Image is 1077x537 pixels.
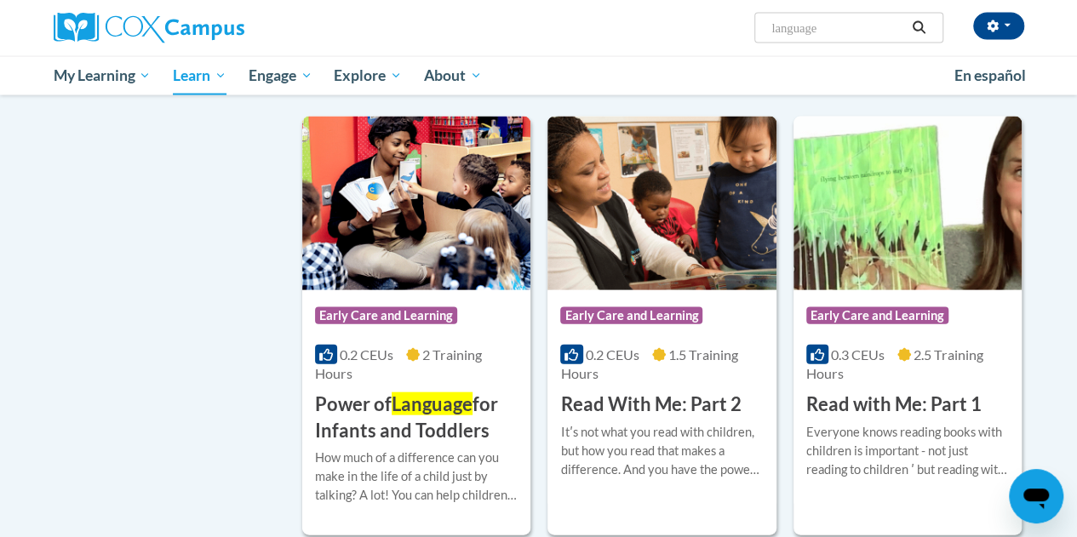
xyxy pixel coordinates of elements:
img: Cox Campus [54,13,244,43]
div: Everyone knows reading books with children is important - not just reading to children ʹ but read... [806,423,1009,479]
span: Early Care and Learning [806,307,948,324]
div: Itʹs not what you read with children, but how you read that makes a difference. And you have the ... [560,423,763,479]
span: Early Care and Learning [315,307,457,324]
a: Course LogoEarly Care and Learning0.3 CEUs2.5 Training Hours Read with Me: Part 1Everyone knows r... [793,117,1022,535]
span: 2 Training Hours [315,346,482,381]
h3: Read With Me: Part 2 [560,391,741,418]
span: Engage [249,66,312,86]
span: About [424,66,482,86]
img: Course Logo [547,117,776,290]
a: Course LogoEarly Care and Learning0.2 CEUs1.5 Training Hours Read With Me: Part 2Itʹs not what yo... [547,117,776,535]
span: Learn [173,66,226,86]
a: Cox Campus [54,13,360,43]
span: 1.5 Training Hours [560,346,737,381]
span: Language [392,392,473,415]
a: Course LogoEarly Care and Learning0.2 CEUs2 Training Hours Power ofLanguagefor Infants and Toddle... [302,117,530,535]
button: Account Settings [973,13,1024,40]
span: 0.3 CEUs [831,346,885,363]
a: Learn [162,56,238,95]
span: 0.2 CEUs [340,346,393,363]
button: Search [906,18,931,38]
div: Main menu [41,56,1037,95]
a: Engage [238,56,324,95]
a: En español [943,58,1037,94]
div: How much of a difference can you make in the life of a child just by talking? A lot! You can help... [315,448,518,505]
a: My Learning [43,56,163,95]
span: My Learning [53,66,151,86]
span: Early Care and Learning [560,307,702,324]
span: 0.2 CEUs [586,346,639,363]
iframe: Button to launch messaging window [1009,469,1063,523]
h3: Read with Me: Part 1 [806,391,982,418]
span: En español [954,66,1026,84]
img: Course Logo [302,117,530,290]
span: Explore [334,66,402,86]
input: Search Courses [770,18,906,38]
a: About [413,56,493,95]
img: Course Logo [793,117,1022,290]
span: 2.5 Training Hours [806,346,983,381]
h3: Power of for Infants and Toddlers [315,391,518,444]
a: Explore [323,56,413,95]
